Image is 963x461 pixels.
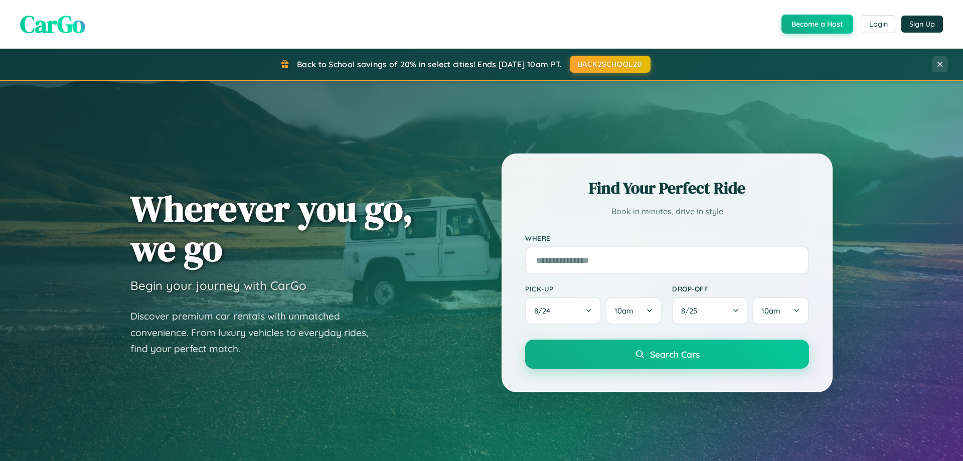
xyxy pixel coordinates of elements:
label: Where [525,234,809,242]
span: 8 / 25 [681,306,702,316]
h2: Find Your Perfect Ride [525,177,809,199]
button: 10am [605,297,662,325]
span: CarGo [20,8,85,41]
button: 8/24 [525,297,601,325]
span: 10am [761,306,780,316]
button: 8/25 [672,297,748,325]
button: Become a Host [781,15,853,34]
span: Search Cars [650,349,700,360]
button: Sign Up [901,16,943,33]
label: Drop-off [672,284,809,293]
button: BACK2SCHOOL20 [570,56,651,73]
span: Back to School savings of 20% in select cities! Ends [DATE] 10am PT. [297,59,562,69]
button: Login [861,15,896,33]
p: Discover premium car rentals with unmatched convenience. From luxury vehicles to everyday rides, ... [130,308,381,357]
button: Search Cars [525,340,809,369]
label: Pick-up [525,284,662,293]
h3: Begin your journey with CarGo [130,278,306,293]
span: 10am [614,306,633,316]
span: 8 / 24 [534,306,555,316]
button: 10am [752,297,809,325]
h1: Wherever you go, we go [130,189,413,268]
p: Book in minutes, drive in style [525,204,809,219]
